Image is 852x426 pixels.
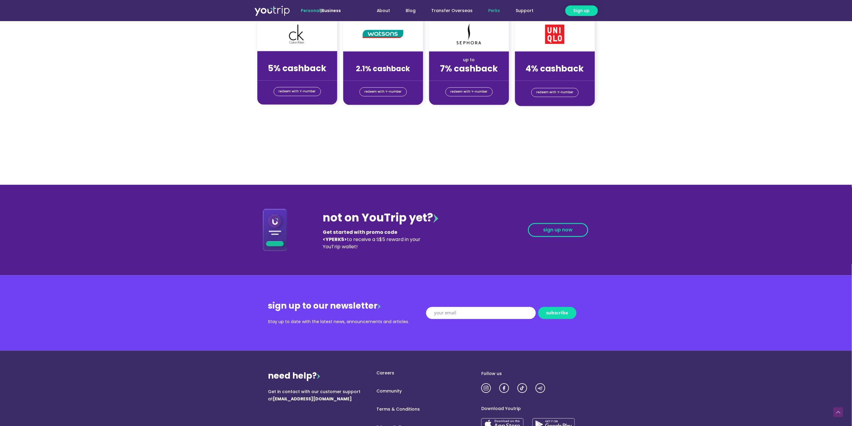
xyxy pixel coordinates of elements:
img: utrip-tg-3x.png [536,383,545,393]
span: | [301,8,341,14]
div: need help? [268,370,371,382]
a: redeem with Y-number [274,87,321,96]
a: Sign up [565,5,598,16]
button: subscribe [538,307,577,319]
div: (for stays only) [520,75,590,81]
span: redeem with Y-number [279,87,316,96]
a: Terms & Conditions [370,406,481,413]
strong: 4% cashback [526,63,584,75]
a: Support [508,5,542,16]
div: Download Youtrip [481,405,584,412]
span: Personal [301,8,320,14]
a: redeem with Y-number [445,87,493,97]
strong: 2.1% cashback [356,64,410,74]
a: Perks [481,5,508,16]
div: not on YouTrip yet? [323,210,438,227]
div: up to [520,57,590,63]
img: utrip-tiktok-3x.png [517,383,527,393]
a: redeem with Y-number [531,88,579,97]
a: redeem with Y-number [360,87,407,97]
b: Get started with promo code <YPERK5> [323,229,398,243]
strong: 5% cashback [268,63,326,75]
div: Follow us [481,370,584,377]
strong: 7% cashback [440,63,498,75]
div: Stay up to date with the latest news, announcements and articles. [268,318,426,326]
span: redeem with Y-number [451,88,488,96]
a: About [369,5,398,16]
b: [EMAIL_ADDRESS][DOMAIN_NAME] [273,396,352,402]
a: Business [322,8,341,14]
input: your email [426,307,536,319]
a: Blog [398,5,424,16]
div: (for stays only) [348,75,418,81]
span: redeem with Y-number [365,88,402,96]
div: to receive a S$5 reward in your YouTrip wallet! [323,229,425,251]
span: Get in contact with our customer support at [268,389,361,402]
form: New Form [426,307,584,322]
div: up to [262,57,332,63]
a: Careers [370,370,481,377]
span: Sign up [574,8,590,14]
div: (for stays only) [262,74,332,81]
a: Transfer Overseas [424,5,481,16]
img: utrip-ig-3x.png [481,383,491,393]
img: Download App [263,209,288,251]
span: redeem with Y-number [536,88,574,97]
a: sign up now [528,223,588,237]
div: (for stays only) [434,75,504,81]
img: utrip-fb-3x.png [499,383,509,393]
span: sign up now [543,228,573,233]
span: subscribe [546,311,568,315]
nav: Menu [357,5,542,16]
div: sign up to our newsletter [268,300,426,312]
div: up to [348,57,418,63]
div: up to [434,57,504,63]
a: Community [370,388,481,395]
